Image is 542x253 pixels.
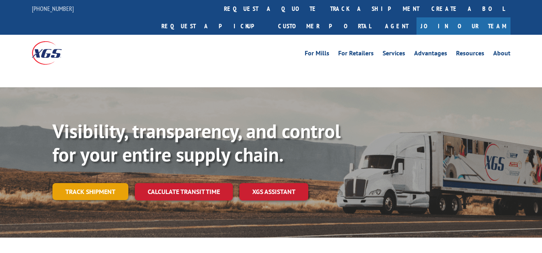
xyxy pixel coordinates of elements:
[272,17,377,35] a: Customer Portal
[377,17,416,35] a: Agent
[383,50,405,59] a: Services
[239,183,308,200] a: XGS ASSISTANT
[155,17,272,35] a: Request a pickup
[493,50,511,59] a: About
[305,50,329,59] a: For Mills
[338,50,374,59] a: For Retailers
[32,4,74,13] a: [PHONE_NUMBER]
[456,50,484,59] a: Resources
[135,183,233,200] a: Calculate transit time
[414,50,447,59] a: Advantages
[416,17,511,35] a: Join Our Team
[52,118,341,167] b: Visibility, transparency, and control for your entire supply chain.
[52,183,128,200] a: Track shipment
